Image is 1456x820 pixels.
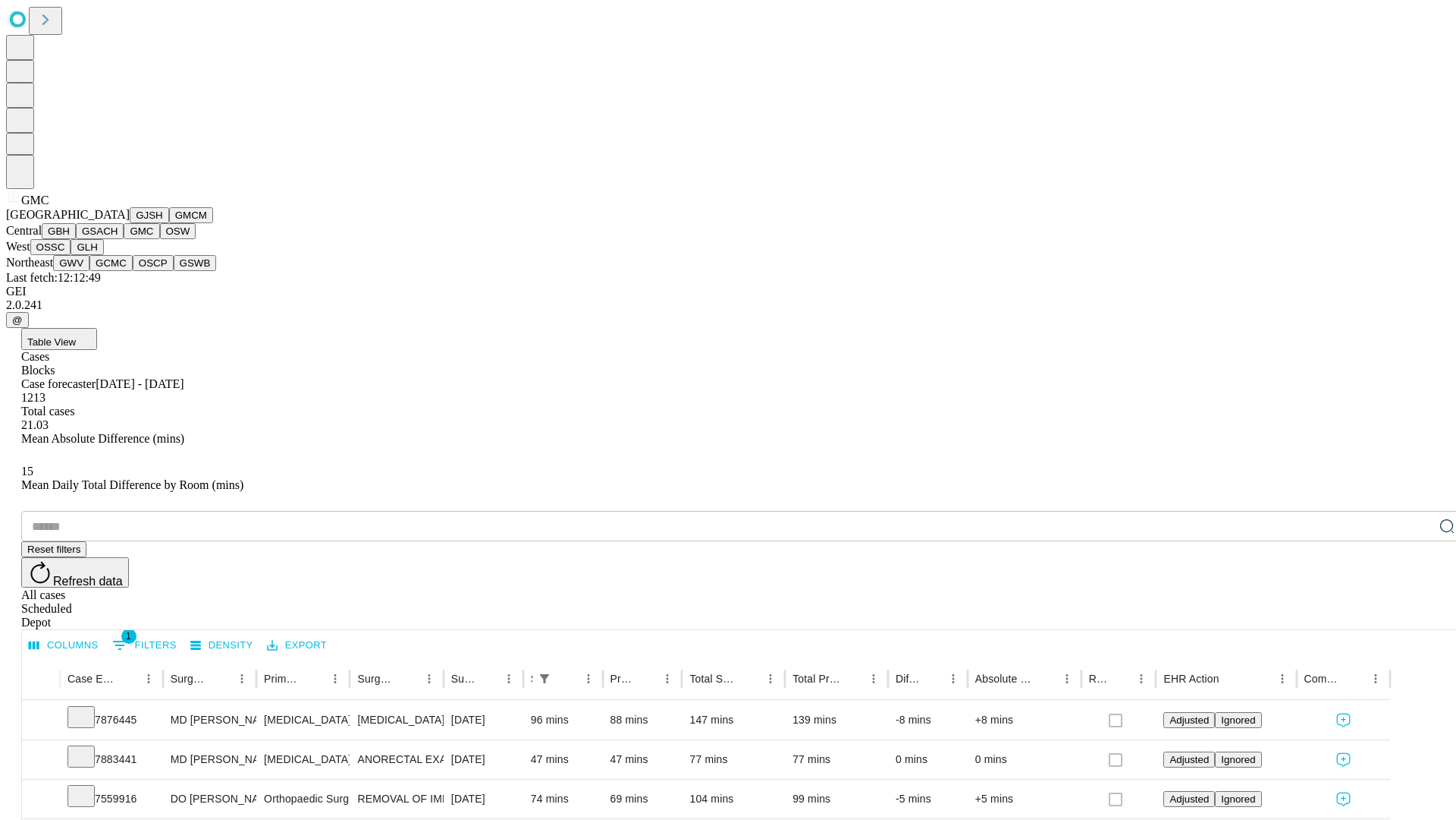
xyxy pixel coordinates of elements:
[975,740,1074,779] div: 0 mins
[1221,714,1255,726] span: Ignored
[498,668,519,689] button: Menu
[921,668,943,689] button: Sort
[1169,754,1209,765] span: Adjusted
[1169,714,1209,726] span: Adjusted
[264,673,302,685] div: Primary Service
[30,787,52,813] button: Expand
[21,557,129,588] button: Refresh data
[863,668,884,689] button: Menu
[1221,668,1242,689] button: Sort
[689,701,777,740] div: 147 mins
[1163,752,1215,768] button: Adjusted
[30,747,52,774] button: Expand
[76,223,124,239] button: GSACH
[451,780,516,818] div: [DATE]
[760,668,781,689] button: Menu
[657,668,678,689] button: Menu
[531,673,532,685] div: Scheduled In Room Duration
[1131,668,1152,689] button: Menu
[689,673,737,685] div: Total Scheduled Duration
[792,673,840,685] div: Total Predicted Duration
[6,240,30,253] span: West
[108,633,180,658] button: Show filters
[896,673,920,685] div: Difference
[117,668,138,689] button: Sort
[21,541,86,557] button: Reset filters
[1089,673,1109,685] div: Resolved in EHR
[6,256,53,269] span: Northeast
[171,740,249,779] div: MD [PERSON_NAME] [PERSON_NAME] Md
[357,740,435,779] div: ANORECTAL EXAM UNDER ANESTHESIA
[21,405,74,418] span: Total cases
[124,223,159,239] button: GMC
[67,740,155,779] div: 7883441
[1365,668,1386,689] button: Menu
[1344,668,1365,689] button: Sort
[792,780,880,818] div: 99 mins
[264,740,342,779] div: [MEDICAL_DATA]
[67,673,115,685] div: Case Epic Id
[531,740,595,779] div: 47 mins
[943,668,964,689] button: Menu
[451,673,475,685] div: Surgery Date
[21,377,96,390] span: Case forecaster
[896,701,960,740] div: -8 mins
[557,668,578,689] button: Sort
[1215,752,1261,768] button: Ignored
[896,780,960,818] div: -5 mins
[25,634,102,658] button: Select columns
[1221,793,1255,805] span: Ignored
[231,668,253,689] button: Menu
[210,668,231,689] button: Sort
[30,708,52,734] button: Expand
[357,780,435,818] div: REMOVAL OF IMPLANT DEEP
[171,673,209,685] div: Surgeon Name
[975,780,1074,818] div: +5 mins
[739,668,760,689] button: Sort
[21,465,33,478] span: 15
[42,223,76,239] button: GBH
[357,673,395,685] div: Surgery Name
[71,239,103,255] button: GLH
[21,391,45,404] span: 1213
[174,255,217,271] button: GSWB
[171,701,249,740] div: MD [PERSON_NAME] [PERSON_NAME]
[325,668,346,689] button: Menu
[53,255,89,271] button: GWV
[397,668,419,689] button: Sort
[6,271,101,284] span: Last fetch: 12:12:49
[1163,673,1219,685] div: EHR Action
[96,377,184,390] span: [DATE] - [DATE]
[1035,668,1056,689] button: Sort
[451,701,516,740] div: [DATE]
[451,740,516,779] div: [DATE]
[534,668,555,689] div: 1 active filter
[21,418,49,431] span: 21.03
[531,780,595,818] div: 74 mins
[531,701,595,740] div: 96 mins
[842,668,863,689] button: Sort
[27,544,80,555] span: Reset filters
[792,740,880,779] div: 77 mins
[187,634,257,658] button: Density
[138,668,159,689] button: Menu
[610,673,635,685] div: Predicted In Room Duration
[12,314,23,326] span: @
[689,780,777,818] div: 104 mins
[67,780,155,818] div: 7559916
[89,255,133,271] button: GCMC
[1056,668,1078,689] button: Menu
[610,701,675,740] div: 88 mins
[1215,791,1261,807] button: Ignored
[689,740,777,779] div: 77 mins
[578,668,599,689] button: Menu
[1304,673,1342,685] div: Comments
[896,740,960,779] div: 0 mins
[635,668,657,689] button: Sort
[6,208,130,221] span: [GEOGRAPHIC_DATA]
[67,701,155,740] div: 7876445
[6,312,29,328] button: @
[610,740,675,779] div: 47 mins
[264,780,342,818] div: Orthopaedic Surgery
[1221,754,1255,765] span: Ignored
